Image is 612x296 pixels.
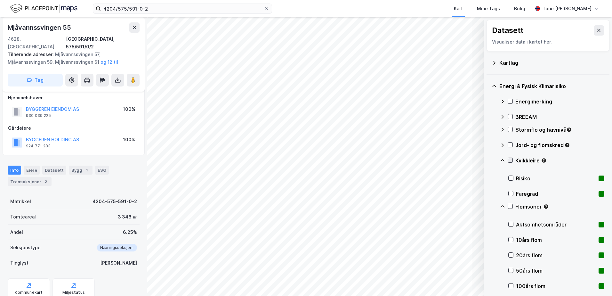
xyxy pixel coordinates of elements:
div: Jord- og flomskred [515,141,604,149]
div: Hjemmelshaver [8,94,139,102]
button: Tag [8,74,63,86]
div: Kommunekart [15,290,43,295]
div: 100% [123,105,135,113]
div: Kartlag [499,59,604,67]
div: [GEOGRAPHIC_DATA], 575/591/0/2 [66,35,140,51]
iframe: Chat Widget [580,265,612,296]
div: [PERSON_NAME] [100,259,137,267]
div: Datasett [42,166,66,175]
span: Tilhørende adresser: [8,52,55,57]
div: 100års flom [516,282,596,290]
div: Tooltip anchor [543,204,549,210]
div: Matrikkel [10,198,31,205]
div: 1 [84,167,90,173]
div: Energi & Fysisk Klimarisiko [499,82,604,90]
div: Tinglyst [10,259,28,267]
div: 924 771 283 [26,144,51,149]
div: Stormflo og havnivå [515,126,604,134]
img: logo.f888ab2527a4732fd821a326f86c7f29.svg [10,3,77,14]
div: 10års flom [516,236,596,244]
div: 930 039 225 [26,113,51,118]
div: Tooltip anchor [566,127,572,133]
div: Mine Tags [477,5,500,12]
div: Tomteareal [10,213,36,221]
div: 4628, [GEOGRAPHIC_DATA] [8,35,66,51]
div: Aktsomhetsområder [516,221,596,228]
div: Kart [454,5,463,12]
input: Søk på adresse, matrikkel, gårdeiere, leietakere eller personer [101,4,264,13]
div: Bygg [69,166,93,175]
div: 3 346 ㎡ [118,213,137,221]
div: Mjåvannssvingen 55 [8,22,72,33]
div: ESG [95,166,109,175]
div: Visualiser data i kartet her. [492,38,604,46]
div: Tooltip anchor [564,142,570,148]
div: Bolig [514,5,525,12]
div: Faregrad [516,190,596,198]
div: Tone [PERSON_NAME] [543,5,592,12]
div: Eiere [24,166,40,175]
div: Tooltip anchor [541,158,547,163]
div: Miljøstatus [62,290,85,295]
div: Datasett [492,25,524,36]
div: Flomsoner [515,203,604,210]
div: Seksjonstype [10,244,41,251]
div: 50års flom [516,267,596,275]
div: BREEAM [515,113,604,121]
div: Info [8,166,21,175]
div: 4204-575-591-0-2 [93,198,137,205]
div: 100% [123,136,135,144]
div: Kvikkleire [515,157,604,164]
div: Transaksjoner [8,177,52,186]
div: Risiko [516,175,596,182]
div: 2 [43,178,49,185]
div: 20års flom [516,251,596,259]
div: 6.25% [123,228,137,236]
div: Energimerking [515,98,604,105]
div: Mjåvannssvingen 57, Mjåvannssvingen 59, Mjåvannssvingen 61 [8,51,134,66]
div: Andel [10,228,23,236]
div: Gårdeiere [8,124,139,132]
